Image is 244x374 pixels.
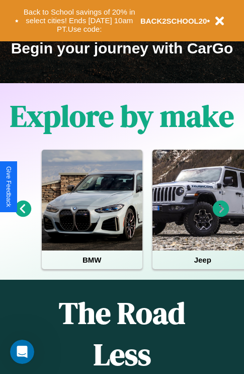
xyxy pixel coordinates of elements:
iframe: Intercom live chat [10,340,34,364]
h4: BMW [42,251,142,269]
h1: Explore by make [10,95,234,137]
div: Give Feedback [5,166,12,207]
b: BACK2SCHOOL20 [140,17,207,25]
button: Back to School savings of 20% in select cities! Ends [DATE] 10am PT.Use code: [19,5,140,36]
